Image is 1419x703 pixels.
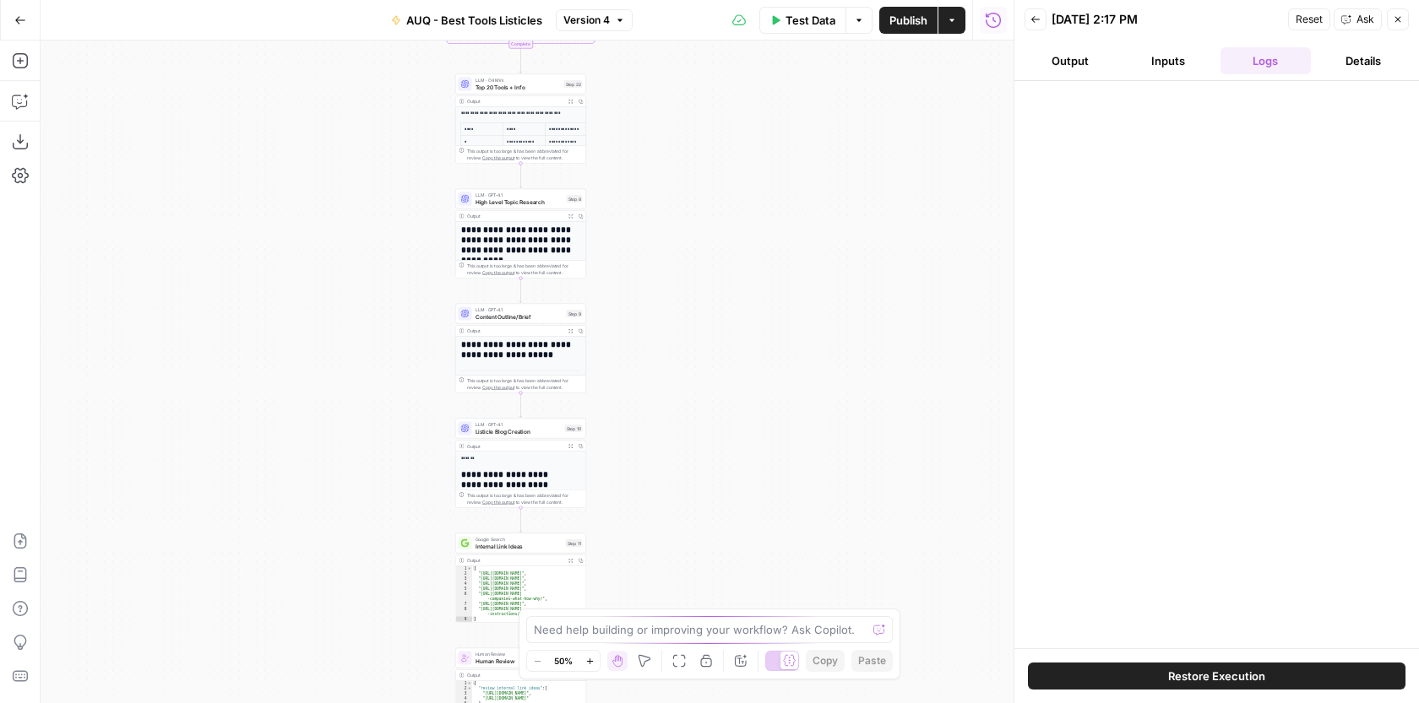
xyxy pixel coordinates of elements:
div: 8 [456,607,473,617]
div: Step 11 [566,539,583,547]
span: Test Data [786,12,835,29]
button: Logs [1221,47,1312,74]
span: Copy the output [482,155,514,160]
span: Copy the output [482,270,514,275]
div: Step 10 [565,425,583,432]
div: 3 [456,576,473,581]
div: This output is too large & has been abbreviated for review. to view the full content. [467,262,583,276]
span: Paste [858,653,886,668]
div: 5 [456,587,473,592]
g: Edge from step_9 to step_10 [519,393,522,418]
div: Output [467,327,563,334]
span: Content Outline/Brief [476,312,563,321]
div: Complete [508,40,533,49]
button: Version 4 [556,9,633,31]
button: Test Data [759,7,845,34]
div: Output [467,672,563,679]
span: Human Review [476,651,562,657]
button: Paste [851,650,893,672]
div: 7 [456,602,473,607]
span: Internal Link Ideas [476,542,563,550]
button: Reset [1288,8,1330,30]
span: LLM · GPT-4.1 [476,192,563,198]
button: Publish [879,7,938,34]
div: 2 [456,571,473,576]
span: 50% [554,654,573,668]
div: Output [467,442,563,449]
span: Publish [889,12,927,29]
g: Edge from step_22 to step_8 [519,164,522,188]
span: LLM · GPT-4.1 [476,306,563,313]
span: Toggle code folding, rows 2 through 5 [467,686,472,691]
div: This output is too large & has been abbreviated for review. to view the full content. [467,148,583,161]
span: Toggle code folding, rows 1 through 9 [467,566,472,571]
button: Ask [1334,8,1382,30]
div: Output [467,557,563,564]
button: Output [1025,47,1116,74]
div: 6 [456,592,473,602]
span: Human Review [476,657,562,665]
span: Version 4 [563,13,610,28]
div: Complete [455,40,586,49]
span: Restore Execution [1168,668,1265,684]
span: Copy [813,653,838,668]
div: 4 [456,696,473,701]
button: Copy [806,650,845,672]
button: AUQ - Best Tools Listicles [381,7,552,34]
div: 3 [456,691,473,696]
span: LLM · O4 Mini [476,77,561,84]
span: Top 20 Tools + Info [476,83,561,91]
div: 1 [456,681,473,686]
g: Edge from step_10 to step_11 [519,508,522,533]
span: Copy the output [482,385,514,390]
g: Edge from step_8 to step_9 [519,278,522,303]
div: This output is too large & has been abbreviated for review. to view the full content. [467,377,583,391]
div: Google SearchInternal Link IdeasStep 11Output[ "[URL][DOMAIN_NAME]", "[URL][DOMAIN_NAME]", "[URL]... [455,533,586,623]
button: Restore Execution [1028,662,1405,689]
div: 9 [456,617,473,622]
div: Step 22 [564,80,583,88]
div: 4 [456,581,473,587]
div: 1 [456,566,473,571]
div: 2 [456,686,473,691]
div: Step 8 [567,195,583,203]
span: Ask [1356,12,1374,27]
button: Inputs [1123,47,1214,74]
g: Edge from step_20-iteration-end to step_22 [519,49,522,73]
span: Listicle Blog Creation [476,427,562,435]
span: High Level Topic Research [476,197,563,206]
span: Copy the output [482,500,514,505]
span: Toggle code folding, rows 1 through 6 [467,681,472,686]
span: AUQ - Best Tools Listicles [406,12,542,29]
div: Output [467,98,563,105]
div: Step 9 [567,310,583,317]
span: Google Search [476,536,563,543]
div: Output [467,213,563,219]
span: Reset [1296,12,1323,27]
span: LLM · GPT-4.1 [476,421,562,428]
div: This output is too large & has been abbreviated for review. to view the full content. [467,492,583,506]
button: Details [1318,47,1409,74]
